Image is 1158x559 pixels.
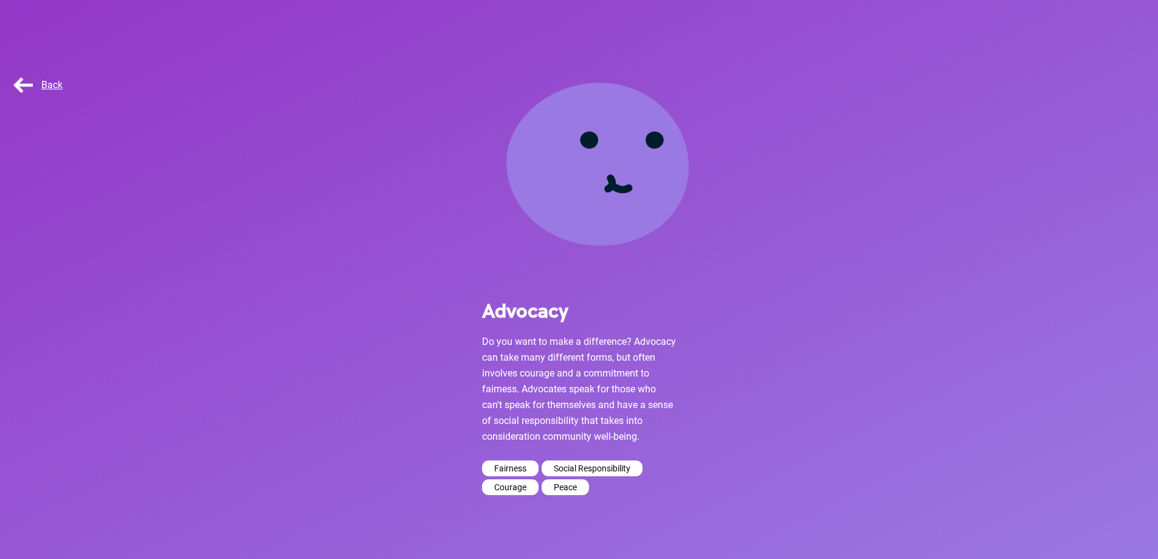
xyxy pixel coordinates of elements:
h1: Advocacy [482,299,677,321]
div: Courage [482,479,539,495]
p: Do you want to make a difference? Advocacy can take many different forms, but often involves cour... [482,334,677,445]
div: Fairness [482,460,539,476]
div: Social Responsibility [542,460,643,476]
span: Back [11,79,63,91]
div: Peace [542,479,589,495]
